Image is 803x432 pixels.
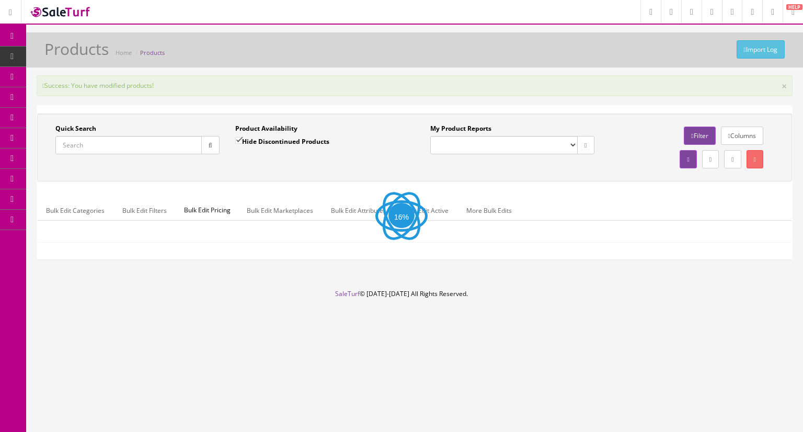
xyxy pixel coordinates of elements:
[721,127,763,145] a: Columns
[235,136,329,146] label: Hide Discontinued Products
[235,137,242,144] input: Hide Discontinued Products
[55,136,202,154] input: Search
[176,200,238,220] span: Bulk Edit Pricing
[44,40,109,58] h1: Products
[782,81,787,90] button: ×
[238,200,322,221] a: Bulk Edit Marketplaces
[114,200,175,221] a: Bulk Edit Filters
[37,75,793,96] div: Success: You have modified products!
[55,124,96,133] label: Quick Search
[786,4,802,10] span: HELP
[737,40,785,59] a: Import Log
[116,49,132,56] a: Home
[396,200,457,221] a: Bulk Edit Active
[323,200,395,221] a: Bulk Edit Attributes
[29,5,92,19] img: SaleTurf
[684,127,715,145] a: Filter
[140,49,165,56] a: Products
[335,289,360,298] a: SaleTurf
[430,124,491,133] label: My Product Reports
[38,200,113,221] a: Bulk Edit Categories
[235,124,297,133] label: Product Availability
[458,200,520,221] a: More Bulk Edits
